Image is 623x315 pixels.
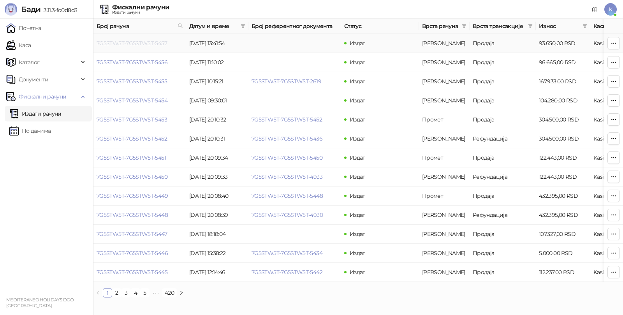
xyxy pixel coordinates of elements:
[21,5,40,14] span: Бади
[241,24,245,28] span: filter
[470,34,536,53] td: Продаја
[419,53,470,72] td: Аванс
[6,297,74,308] small: MEDITERANEO HOLIDAYS DOO [GEOGRAPHIC_DATA]
[179,290,184,295] span: right
[252,135,322,142] a: 7G5STW5T-7G5STW5T-5436
[186,244,248,263] td: [DATE] 15:38:22
[350,192,365,199] span: Издат
[419,263,470,282] td: Аванс
[583,24,587,28] span: filter
[141,289,149,297] a: 5
[97,154,166,161] a: 7G5STW5T-7G5STW5T-5451
[536,244,590,263] td: 5.000,00 RSD
[350,211,365,218] span: Издат
[186,53,248,72] td: [DATE] 11:10:02
[536,225,590,244] td: 107.327,00 RSD
[177,288,186,297] li: Следећа страна
[239,20,247,32] span: filter
[93,148,186,167] td: 7G5STW5T-7G5STW5T-5451
[97,22,174,30] span: Број рачуна
[419,187,470,206] td: Промет
[419,206,470,225] td: Аванс
[536,72,590,91] td: 167.933,00 RSD
[462,24,466,28] span: filter
[186,34,248,53] td: [DATE] 13:41:54
[470,19,536,34] th: Врста трансакције
[97,211,168,218] a: 7G5STW5T-7G5STW5T-5448
[140,288,150,297] li: 5
[186,187,248,206] td: [DATE] 20:08:40
[350,135,365,142] span: Издат
[113,289,121,297] a: 2
[419,244,470,263] td: Аванс
[186,148,248,167] td: [DATE] 20:09:34
[96,290,100,295] span: left
[252,269,322,276] a: 7G5STW5T-7G5STW5T-5442
[252,211,323,218] a: 7G5STW5T-7G5STW5T-4930
[186,263,248,282] td: [DATE] 12:14:46
[419,148,470,167] td: Промет
[186,167,248,187] td: [DATE] 20:09:33
[252,154,322,161] a: 7G5STW5T-7G5STW5T-5450
[539,22,579,30] span: Износ
[350,116,365,123] span: Издат
[470,206,536,225] td: Рефундација
[419,225,470,244] td: Аванс
[93,187,186,206] td: 7G5STW5T-7G5STW5T-5449
[350,173,365,180] span: Издат
[470,72,536,91] td: Продаја
[131,288,140,297] li: 4
[162,288,177,297] li: 420
[536,263,590,282] td: 112.237,00 RSD
[93,129,186,148] td: 7G5STW5T-7G5STW5T-5452
[93,263,186,282] td: 7G5STW5T-7G5STW5T-5445
[40,7,77,14] span: 3.11.3-fd0d8d3
[122,289,130,297] a: 3
[536,53,590,72] td: 96.665,00 RSD
[581,20,589,32] span: filter
[470,148,536,167] td: Продаја
[248,19,341,34] th: Број референтног документа
[470,225,536,244] td: Продаја
[97,40,167,47] a: 7G5STW5T-7G5STW5T-5457
[536,148,590,167] td: 122.443,00 RSD
[528,24,533,28] span: filter
[5,3,17,16] img: Logo
[6,20,41,36] a: Почетна
[177,288,186,297] button: right
[470,110,536,129] td: Продаја
[93,288,103,297] button: left
[186,72,248,91] td: [DATE] 10:15:21
[186,110,248,129] td: [DATE] 20:10:32
[97,192,168,199] a: 7G5STW5T-7G5STW5T-5449
[189,22,238,30] span: Датум и време
[419,91,470,110] td: Аванс
[97,135,167,142] a: 7G5STW5T-7G5STW5T-5452
[186,225,248,244] td: [DATE] 18:18:04
[473,22,525,30] span: Врста трансакције
[470,53,536,72] td: Продаја
[350,231,365,238] span: Издат
[19,55,40,70] span: Каталог
[252,173,322,180] a: 7G5STW5T-7G5STW5T-4933
[350,97,365,104] span: Издат
[341,19,419,34] th: Статус
[103,288,112,297] li: 1
[9,123,51,139] a: По данима
[97,97,167,104] a: 7G5STW5T-7G5STW5T-5454
[419,34,470,53] td: Аванс
[93,206,186,225] td: 7G5STW5T-7G5STW5T-5448
[419,19,470,34] th: Врста рачуна
[97,173,167,180] a: 7G5STW5T-7G5STW5T-5450
[470,187,536,206] td: Продаја
[350,40,365,47] span: Издат
[97,250,168,257] a: 7G5STW5T-7G5STW5T-5446
[252,250,322,257] a: 7G5STW5T-7G5STW5T-5434
[419,167,470,187] td: Аванс
[93,288,103,297] li: Претходна страна
[526,20,534,32] span: filter
[470,167,536,187] td: Рефундација
[536,91,590,110] td: 104.280,00 RSD
[470,91,536,110] td: Продаја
